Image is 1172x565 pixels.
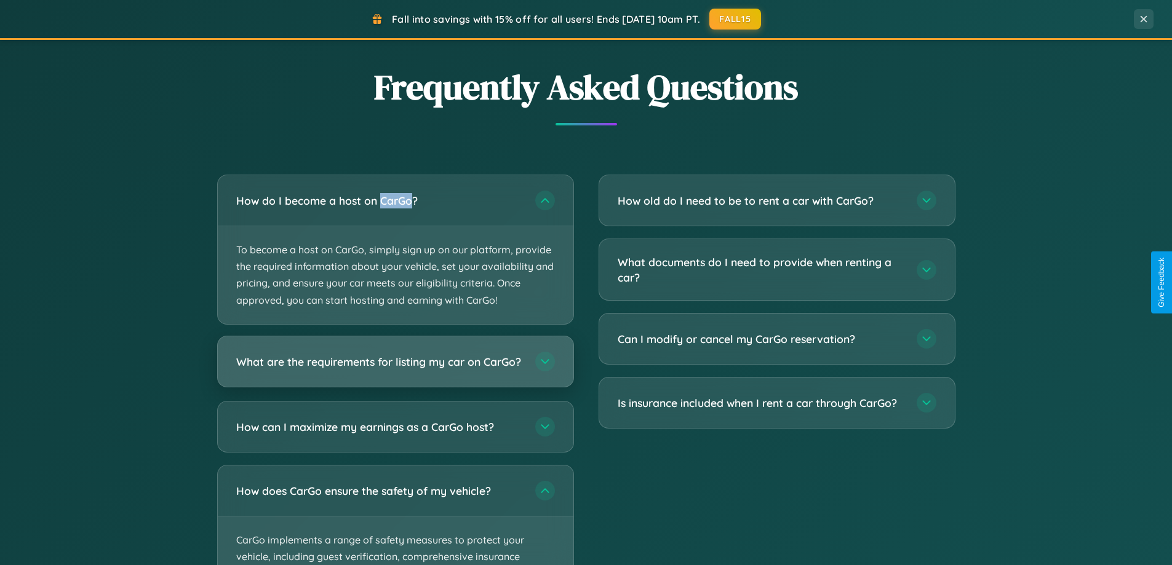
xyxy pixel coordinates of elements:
[236,193,523,208] h3: How do I become a host on CarGo?
[236,483,523,498] h3: How does CarGo ensure the safety of my vehicle?
[618,255,904,285] h3: What documents do I need to provide when renting a car?
[618,193,904,208] h3: How old do I need to be to rent a car with CarGo?
[709,9,761,30] button: FALL15
[1157,258,1166,307] div: Give Feedback
[218,226,573,324] p: To become a host on CarGo, simply sign up on our platform, provide the required information about...
[392,13,700,25] span: Fall into savings with 15% off for all users! Ends [DATE] 10am PT.
[236,354,523,369] h3: What are the requirements for listing my car on CarGo?
[236,419,523,434] h3: How can I maximize my earnings as a CarGo host?
[618,395,904,411] h3: Is insurance included when I rent a car through CarGo?
[217,63,955,111] h2: Frequently Asked Questions
[618,331,904,347] h3: Can I modify or cancel my CarGo reservation?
